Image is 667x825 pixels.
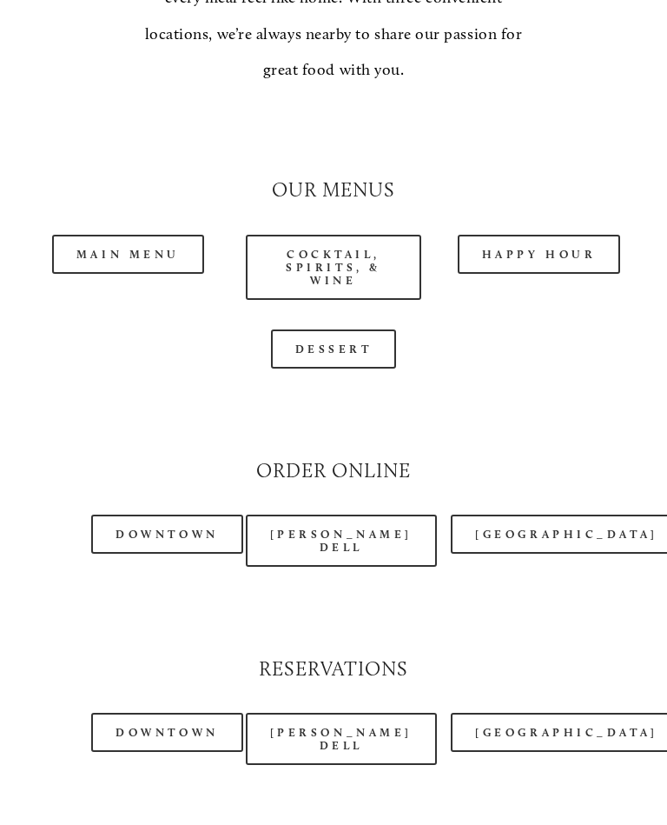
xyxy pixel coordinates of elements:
a: Happy Hour [458,235,621,274]
h2: Our Menus [40,176,627,204]
a: Downtown [91,713,242,752]
h2: Order Online [40,457,627,485]
h2: Reservations [40,655,627,683]
a: [PERSON_NAME] Dell [246,713,437,765]
a: Cocktail, Spirits, & Wine [246,235,422,300]
a: Dessert [271,329,397,369]
a: Main Menu [52,235,204,274]
a: Downtown [91,515,242,554]
a: [PERSON_NAME] Dell [246,515,437,567]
